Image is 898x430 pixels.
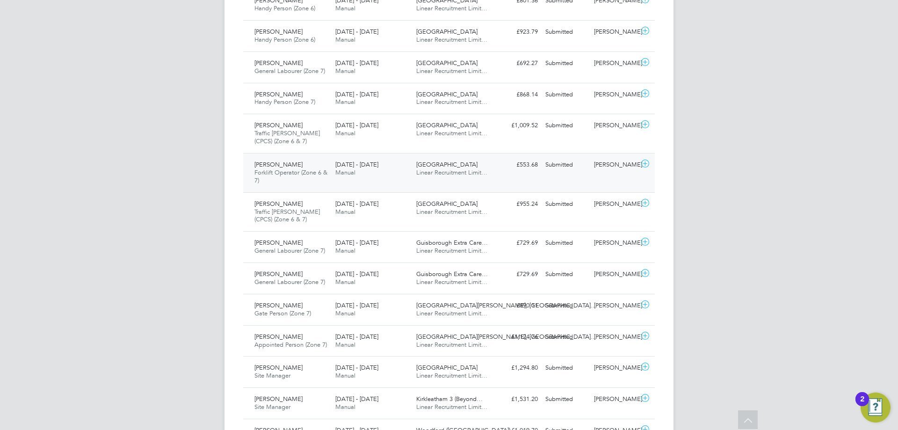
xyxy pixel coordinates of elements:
[335,270,378,278] span: [DATE] - [DATE]
[416,278,487,286] span: Linear Recruitment Limit…
[254,200,303,208] span: [PERSON_NAME]
[254,36,315,44] span: Handy Person (Zone 6)
[416,200,478,208] span: [GEOGRAPHIC_DATA]
[416,160,478,168] span: [GEOGRAPHIC_DATA]
[254,67,325,75] span: General Labourer (Zone 7)
[493,197,542,212] div: £955.24
[335,121,378,129] span: [DATE] - [DATE]
[254,129,320,145] span: Traffic [PERSON_NAME] (CPCS) (Zone 6 & 7)
[254,333,303,341] span: [PERSON_NAME]
[254,90,303,98] span: [PERSON_NAME]
[493,24,542,40] div: £923.79
[416,90,478,98] span: [GEOGRAPHIC_DATA]
[542,56,590,71] div: Submitted
[254,372,290,379] span: Site Manager
[542,235,590,251] div: Submitted
[590,24,639,40] div: [PERSON_NAME]
[493,235,542,251] div: £729.69
[416,4,487,12] span: Linear Recruitment Limit…
[254,28,303,36] span: [PERSON_NAME]
[335,333,378,341] span: [DATE] - [DATE]
[493,360,542,376] div: £1,294.80
[590,118,639,133] div: [PERSON_NAME]
[335,160,378,168] span: [DATE] - [DATE]
[542,298,590,313] div: Submitted
[335,67,355,75] span: Manual
[493,157,542,173] div: £553.68
[335,247,355,255] span: Manual
[493,329,542,345] div: £1,124.76
[416,301,597,309] span: [GEOGRAPHIC_DATA][PERSON_NAME], [GEOGRAPHIC_DATA]…
[590,392,639,407] div: [PERSON_NAME]
[416,247,487,255] span: Linear Recruitment Limit…
[335,129,355,137] span: Manual
[590,157,639,173] div: [PERSON_NAME]
[335,239,378,247] span: [DATE] - [DATE]
[416,98,487,106] span: Linear Recruitment Limit…
[590,87,639,102] div: [PERSON_NAME]
[542,157,590,173] div: Submitted
[335,98,355,106] span: Manual
[416,333,597,341] span: [GEOGRAPHIC_DATA][PERSON_NAME], [GEOGRAPHIC_DATA]…
[416,309,487,317] span: Linear Recruitment Limit…
[254,341,327,349] span: Appointed Person (Zone 7)
[254,59,303,67] span: [PERSON_NAME]
[254,403,290,411] span: Site Manager
[493,298,542,313] div: £890.11
[590,329,639,345] div: [PERSON_NAME]
[860,399,864,411] div: 2
[416,395,483,403] span: Kirkleatham 3 (Beyond…
[335,200,378,208] span: [DATE] - [DATE]
[590,56,639,71] div: [PERSON_NAME]
[590,197,639,212] div: [PERSON_NAME]
[254,395,303,403] span: [PERSON_NAME]
[590,298,639,313] div: [PERSON_NAME]
[335,90,378,98] span: [DATE] - [DATE]
[416,403,487,411] span: Linear Recruitment Limit…
[542,392,590,407] div: Submitted
[254,278,325,286] span: General Labourer (Zone 7)
[254,364,303,372] span: [PERSON_NAME]
[335,403,355,411] span: Manual
[335,36,355,44] span: Manual
[335,28,378,36] span: [DATE] - [DATE]
[416,239,488,247] span: Guisborough Extra Care…
[416,59,478,67] span: [GEOGRAPHIC_DATA]
[416,28,478,36] span: [GEOGRAPHIC_DATA]
[335,59,378,67] span: [DATE] - [DATE]
[542,267,590,282] div: Submitted
[254,4,315,12] span: Handy Person (Zone 6)
[416,67,487,75] span: Linear Recruitment Limit…
[254,301,303,309] span: [PERSON_NAME]
[590,360,639,376] div: [PERSON_NAME]
[861,393,891,423] button: Open Resource Center, 2 new notifications
[493,118,542,133] div: £1,009.52
[254,121,303,129] span: [PERSON_NAME]
[493,392,542,407] div: £1,531.20
[493,267,542,282] div: £729.69
[416,372,487,379] span: Linear Recruitment Limit…
[590,235,639,251] div: [PERSON_NAME]
[254,247,325,255] span: General Labourer (Zone 7)
[335,364,378,372] span: [DATE] - [DATE]
[542,24,590,40] div: Submitted
[416,208,487,216] span: Linear Recruitment Limit…
[416,36,487,44] span: Linear Recruitment Limit…
[416,168,487,176] span: Linear Recruitment Limit…
[254,208,320,224] span: Traffic [PERSON_NAME] (CPCS) (Zone 6 & 7)
[493,87,542,102] div: £868.14
[416,121,478,129] span: [GEOGRAPHIC_DATA]
[493,56,542,71] div: £692.27
[416,341,487,349] span: Linear Recruitment Limit…
[335,301,378,309] span: [DATE] - [DATE]
[335,4,355,12] span: Manual
[335,168,355,176] span: Manual
[542,197,590,212] div: Submitted
[416,270,488,278] span: Guisborough Extra Care…
[254,239,303,247] span: [PERSON_NAME]
[542,360,590,376] div: Submitted
[416,364,478,372] span: [GEOGRAPHIC_DATA]
[254,98,315,106] span: Handy Person (Zone 7)
[542,329,590,345] div: Submitted
[542,87,590,102] div: Submitted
